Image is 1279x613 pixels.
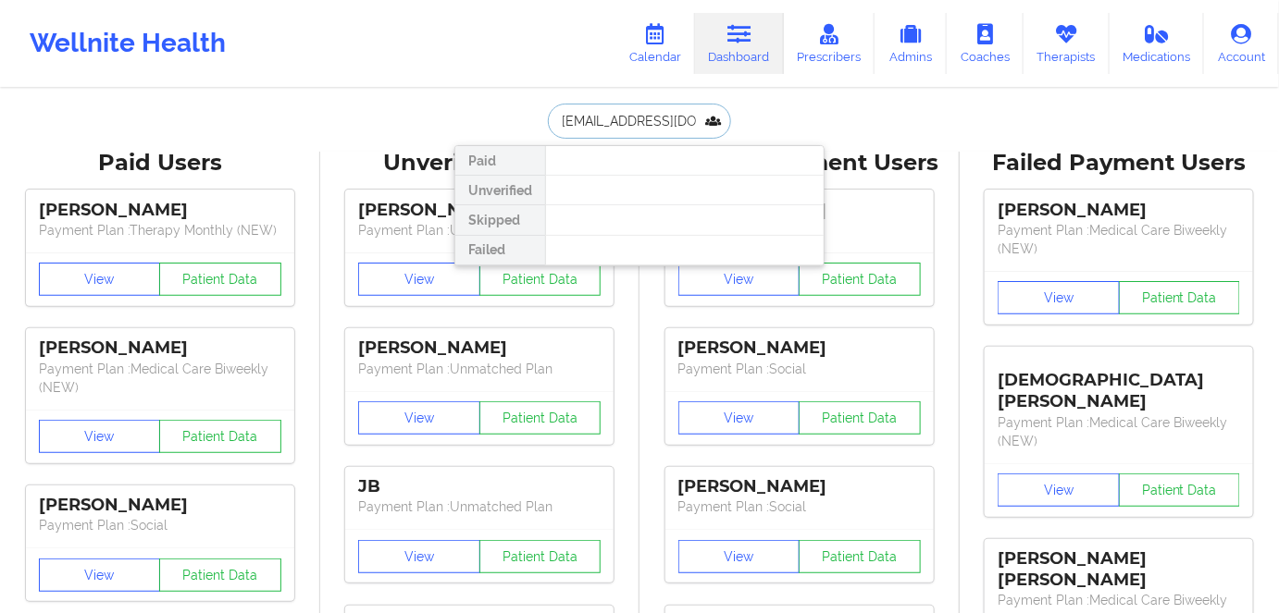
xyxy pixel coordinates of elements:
[39,221,281,239] p: Payment Plan : Therapy Monthly (NEW)
[358,360,601,378] p: Payment Plan : Unmatched Plan
[615,13,695,74] a: Calendar
[1119,281,1241,314] button: Patient Data
[799,540,921,573] button: Patient Data
[1024,13,1110,74] a: Therapists
[39,516,281,534] p: Payment Plan : Social
[998,356,1240,412] div: [DEMOGRAPHIC_DATA][PERSON_NAME]
[479,540,602,573] button: Patient Data
[358,401,480,435] button: View
[159,558,281,592] button: Patient Data
[784,13,875,74] a: Prescribers
[479,263,602,296] button: Patient Data
[358,263,480,296] button: View
[333,149,627,178] div: Unverified Users
[1119,473,1241,507] button: Patient Data
[479,401,602,435] button: Patient Data
[678,263,801,296] button: View
[358,476,601,497] div: JB
[1110,13,1205,74] a: Medications
[39,200,281,221] div: [PERSON_NAME]
[678,497,921,516] p: Payment Plan : Social
[875,13,947,74] a: Admins
[39,337,281,359] div: [PERSON_NAME]
[998,200,1240,221] div: [PERSON_NAME]
[678,337,921,359] div: [PERSON_NAME]
[39,558,161,592] button: View
[973,149,1267,178] div: Failed Payment Users
[358,200,601,221] div: [PERSON_NAME]
[159,420,281,453] button: Patient Data
[678,401,801,435] button: View
[695,13,784,74] a: Dashboard
[39,495,281,516] div: [PERSON_NAME]
[678,540,801,573] button: View
[455,146,545,176] div: Paid
[998,413,1240,450] p: Payment Plan : Medical Care Biweekly (NEW)
[13,149,307,178] div: Paid Users
[998,548,1240,591] div: [PERSON_NAME] [PERSON_NAME]
[39,360,281,397] p: Payment Plan : Medical Care Biweekly (NEW)
[455,205,545,235] div: Skipped
[998,473,1120,507] button: View
[998,221,1240,258] p: Payment Plan : Medical Care Biweekly (NEW)
[455,176,545,205] div: Unverified
[39,263,161,296] button: View
[39,420,161,453] button: View
[358,221,601,239] p: Payment Plan : Unmatched Plan
[358,540,480,573] button: View
[799,263,921,296] button: Patient Data
[947,13,1024,74] a: Coaches
[358,497,601,516] p: Payment Plan : Unmatched Plan
[678,360,921,378] p: Payment Plan : Social
[678,476,921,497] div: [PERSON_NAME]
[159,263,281,296] button: Patient Data
[455,236,545,265] div: Failed
[998,281,1120,314] button: View
[358,337,601,359] div: [PERSON_NAME]
[1204,13,1279,74] a: Account
[799,401,921,435] button: Patient Data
